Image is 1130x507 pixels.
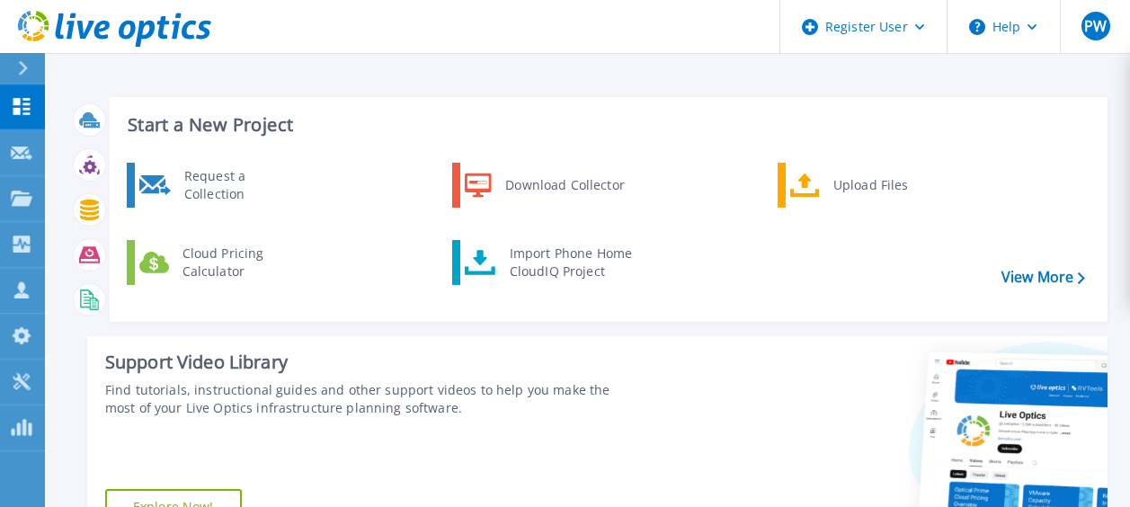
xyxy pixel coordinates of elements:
[452,163,636,208] a: Download Collector
[778,163,962,208] a: Upload Files
[174,245,307,280] div: Cloud Pricing Calculator
[105,351,636,374] div: Support Video Library
[105,381,636,417] div: Find tutorials, instructional guides and other support videos to help you make the most of your L...
[1084,19,1107,33] span: PW
[1001,269,1085,286] a: View More
[496,167,632,203] div: Download Collector
[824,167,957,203] div: Upload Files
[501,245,641,280] div: Import Phone Home CloudIQ Project
[127,163,311,208] a: Request a Collection
[127,240,311,285] a: Cloud Pricing Calculator
[175,167,307,203] div: Request a Collection
[128,115,1084,135] h3: Start a New Project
